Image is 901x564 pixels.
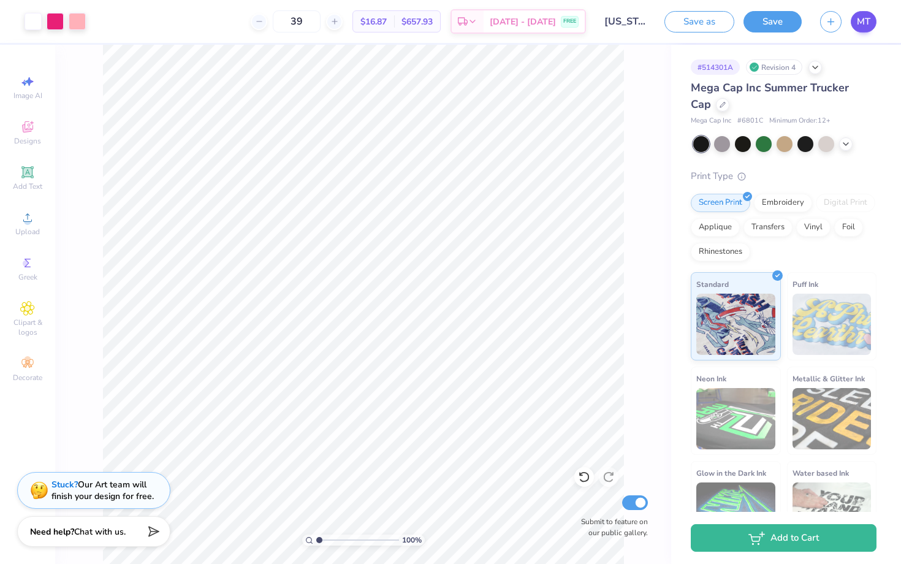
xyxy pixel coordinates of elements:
img: Metallic & Glitter Ink [793,388,872,449]
div: Applique [691,218,740,237]
span: Decorate [13,373,42,383]
span: 100 % [402,535,422,546]
span: [DATE] - [DATE] [490,15,556,28]
div: Rhinestones [691,243,750,261]
img: Standard [696,294,775,355]
span: Neon Ink [696,372,726,385]
span: Clipart & logos [6,318,49,337]
span: Designs [14,136,41,146]
label: Submit to feature on our public gallery. [574,516,648,538]
img: Neon Ink [696,388,775,449]
span: $657.93 [401,15,433,28]
span: Metallic & Glitter Ink [793,372,865,385]
span: Minimum Order: 12 + [769,116,831,126]
div: Our Art team will finish your design for free. [51,479,154,502]
span: Water based Ink [793,467,849,479]
img: Water based Ink [793,482,872,544]
button: Add to Cart [691,524,876,552]
div: Vinyl [796,218,831,237]
button: Save [743,11,802,32]
div: Digital Print [816,194,875,212]
button: Save as [664,11,734,32]
img: Glow in the Dark Ink [696,482,775,544]
span: Add Text [13,181,42,191]
div: Print Type [691,169,876,183]
a: MT [851,11,876,32]
span: Upload [15,227,40,237]
span: MT [857,15,870,29]
strong: Stuck? [51,479,78,490]
strong: Need help? [30,526,74,538]
input: Untitled Design [595,9,655,34]
span: Mega Cap Inc Summer Trucker Cap [691,80,849,112]
span: Image AI [13,91,42,101]
span: Mega Cap Inc [691,116,731,126]
div: Screen Print [691,194,750,212]
div: Transfers [743,218,793,237]
div: Revision 4 [746,59,802,75]
span: Chat with us. [74,526,126,538]
span: Glow in the Dark Ink [696,467,766,479]
span: Greek [18,272,37,282]
span: $16.87 [360,15,387,28]
img: Puff Ink [793,294,872,355]
span: # 6801C [737,116,763,126]
span: FREE [563,17,576,26]
span: Puff Ink [793,278,818,291]
div: Foil [834,218,863,237]
input: – – [273,10,321,32]
span: Standard [696,278,729,291]
div: # 514301A [691,59,740,75]
div: Embroidery [754,194,812,212]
